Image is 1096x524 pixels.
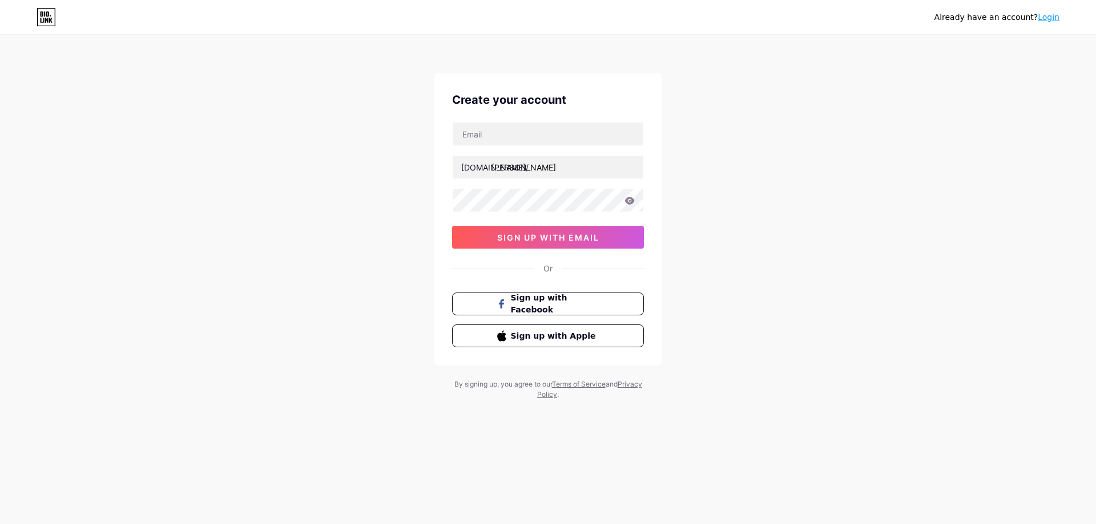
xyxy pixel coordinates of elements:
[511,292,599,316] span: Sign up with Facebook
[934,11,1059,23] div: Already have an account?
[452,226,644,249] button: sign up with email
[552,380,606,388] a: Terms of Service
[452,293,644,315] button: Sign up with Facebook
[543,262,553,274] div: Or
[461,161,529,173] div: [DOMAIN_NAME]/
[511,330,599,342] span: Sign up with Apple
[1038,13,1059,22] a: Login
[452,91,644,108] div: Create your account
[453,156,643,178] input: username
[451,379,645,400] div: By signing up, you agree to our and .
[452,324,644,347] button: Sign up with Apple
[453,123,643,145] input: Email
[497,233,599,242] span: sign up with email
